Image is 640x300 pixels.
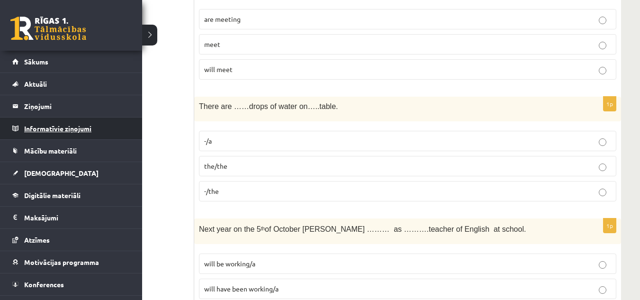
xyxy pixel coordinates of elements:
span: [DEMOGRAPHIC_DATA] [24,169,99,177]
span: There are ……drops of water on…..table. [199,102,338,110]
legend: Maksājumi [24,207,130,228]
a: Ziņojumi [12,95,130,117]
input: will meet [599,67,606,74]
input: will have been working/a [599,286,606,294]
span: Mācību materiāli [24,146,77,155]
p: 1p [603,96,616,111]
span: will be working/a [204,259,255,268]
a: Sākums [12,51,130,73]
input: are meeting [599,17,606,24]
a: Aktuāli [12,73,130,95]
a: [DEMOGRAPHIC_DATA] [12,162,130,184]
a: Maksājumi [12,207,130,228]
sup: th [261,226,265,231]
span: Aktuāli [24,80,47,88]
span: -/the [204,187,219,195]
span: meet [204,40,220,48]
a: Digitālie materiāli [12,184,130,206]
input: the/the [599,164,606,171]
a: Informatīvie ziņojumi [12,118,130,139]
span: Sākums [24,57,48,66]
span: will have been working/a [204,284,279,293]
span: Digitālie materiāli [24,191,81,200]
legend: Informatīvie ziņojumi [24,118,130,139]
span: -/a [204,136,212,145]
a: Konferences [12,273,130,295]
a: Motivācijas programma [12,251,130,273]
a: Atzīmes [12,229,130,251]
a: Rīgas 1. Tālmācības vidusskola [10,17,86,40]
span: the/the [204,162,227,170]
input: -/the [599,189,606,196]
span: Motivācijas programma [24,258,99,266]
span: Konferences [24,280,64,289]
span: are meeting [204,15,241,23]
legend: Ziņojumi [24,95,130,117]
input: will be working/a [599,261,606,269]
input: meet [599,42,606,49]
span: Atzīmes [24,236,50,244]
input: -/a [599,138,606,146]
span: will meet [204,65,233,73]
a: Mācību materiāli [12,140,130,162]
span: Next year on the 5 of October [PERSON_NAME] ……… as ……….teacher of English at school. [199,225,526,233]
p: 1p [603,218,616,233]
